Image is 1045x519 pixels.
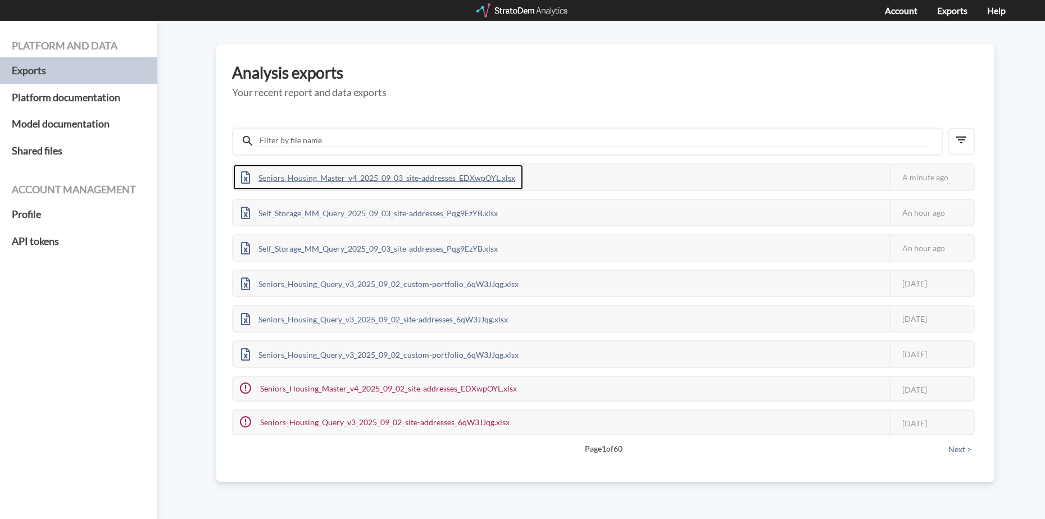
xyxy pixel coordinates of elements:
[12,184,146,195] h4: Account management
[12,138,146,165] a: Shared files
[945,443,975,456] button: Next >
[233,200,506,225] div: Self_Storage_MM_Query_2025_09_03_site-addresses_Pqg9EzYB.xlsx
[233,313,516,322] a: Seniors_Housing_Query_v3_2025_09_02_site-addresses_6qW3JJqg.xlsx
[233,377,525,400] div: Seniors_Housing_Master_v4_2025_09_02_site-addresses_EDXwpOYL.xlsx
[885,5,917,16] a: Account
[12,201,146,228] a: Profile
[987,5,1006,16] a: Help
[232,87,979,98] h5: Your recent report and data exports
[232,64,979,81] h3: Analysis exports
[889,235,974,261] div: An hour ago
[12,40,146,52] h4: Platform and data
[258,134,928,147] input: Filter by file name
[233,348,526,358] a: Seniors_Housing_Query_v3_2025_09_02_custom-portfolio_6qW3JJqg.xlsx
[889,200,974,225] div: An hour ago
[233,342,526,367] div: Seniors_Housing_Query_v3_2025_09_02_custom-portfolio_6qW3JJqg.xlsx
[12,111,146,138] a: Model documentation
[12,84,146,111] a: Platform documentation
[233,207,506,216] a: Self_Storage_MM_Query_2025_09_03_site-addresses_Pqg9EzYB.xlsx
[271,443,935,454] span: Page 1 of 60
[233,277,526,287] a: Seniors_Housing_Query_v3_2025_09_02_custom-portfolio_6qW3JJqg.xlsx
[233,271,526,296] div: Seniors_Housing_Query_v3_2025_09_02_custom-portfolio_6qW3JJqg.xlsx
[233,242,506,252] a: Self_Storage_MM_Query_2025_09_03_site-addresses_Pqg9EzYB.xlsx
[233,306,516,331] div: Seniors_Housing_Query_v3_2025_09_02_site-addresses_6qW3JJqg.xlsx
[937,5,967,16] a: Exports
[889,411,974,436] div: [DATE]
[889,306,974,331] div: [DATE]
[233,165,523,190] div: Seniors_Housing_Master_v4_2025_09_03_site-addresses_EDXwpOYL.xlsx
[889,377,974,402] div: [DATE]
[233,171,523,181] a: Seniors_Housing_Master_v4_2025_09_03_site-addresses_EDXwpOYL.xlsx
[12,57,146,84] a: Exports
[233,411,517,434] div: Seniors_Housing_Query_v3_2025_09_02_site-addresses_6qW3JJqg.xlsx
[889,342,974,367] div: [DATE]
[889,271,974,296] div: [DATE]
[889,165,974,190] div: A minute ago
[233,235,506,261] div: Self_Storage_MM_Query_2025_09_03_site-addresses_Pqg9EzYB.xlsx
[12,228,146,255] a: API tokens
